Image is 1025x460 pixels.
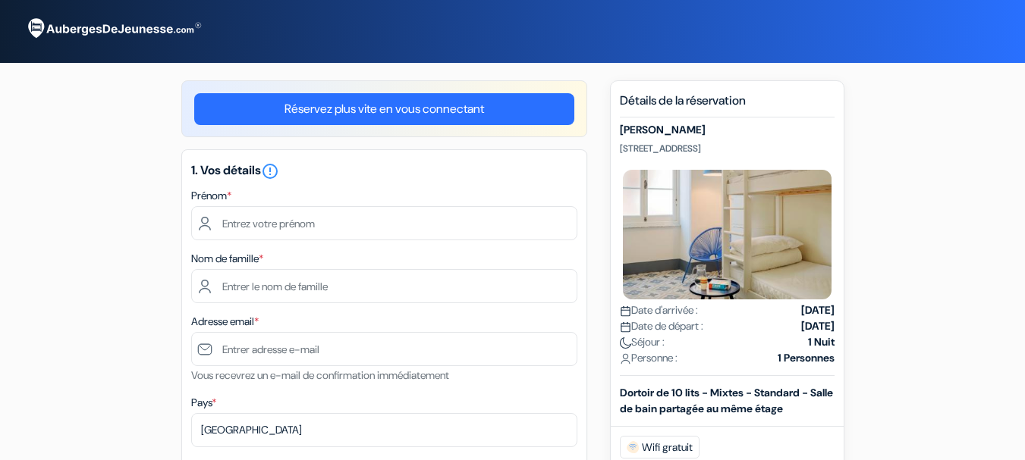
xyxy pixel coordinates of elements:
[191,251,263,267] label: Nom de famille
[620,350,678,366] span: Personne :
[191,368,449,382] small: Vous recevrez un e-mail de confirmation immédiatement
[261,162,279,178] a: error_outline
[620,305,631,317] img: calendar.svg
[620,321,631,333] img: calendar.svg
[627,441,639,453] img: free_wifi.svg
[801,302,835,318] strong: [DATE]
[620,337,631,349] img: moon.svg
[620,302,698,318] span: Date d'arrivée :
[808,334,835,350] strong: 1 Nuit
[191,314,259,330] label: Adresse email
[191,395,216,411] label: Pays
[620,436,700,458] span: Wifi gratuit
[191,332,577,366] input: Entrer adresse e-mail
[191,269,577,303] input: Entrer le nom de famille
[191,162,577,180] h5: 1. Vos détails
[620,334,665,350] span: Séjour :
[620,353,631,365] img: user_icon.svg
[191,206,577,240] input: Entrez votre prénom
[194,93,574,125] a: Réservez plus vite en vous connectant
[620,124,835,136] h5: [PERSON_NAME]
[18,8,208,49] img: AubergesDeJeunesse.com
[620,93,835,117] h5: Détails de la réservation
[191,188,231,204] label: Prénom
[778,350,835,366] strong: 1 Personnes
[801,318,835,334] strong: [DATE]
[620,318,703,334] span: Date de départ :
[620,142,835,155] p: [STREET_ADDRESS]
[620,386,833,415] b: Dortoir de 10 lits - Mixtes - Standard - Salle de bain partagée au même étage
[261,162,279,180] i: error_outline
